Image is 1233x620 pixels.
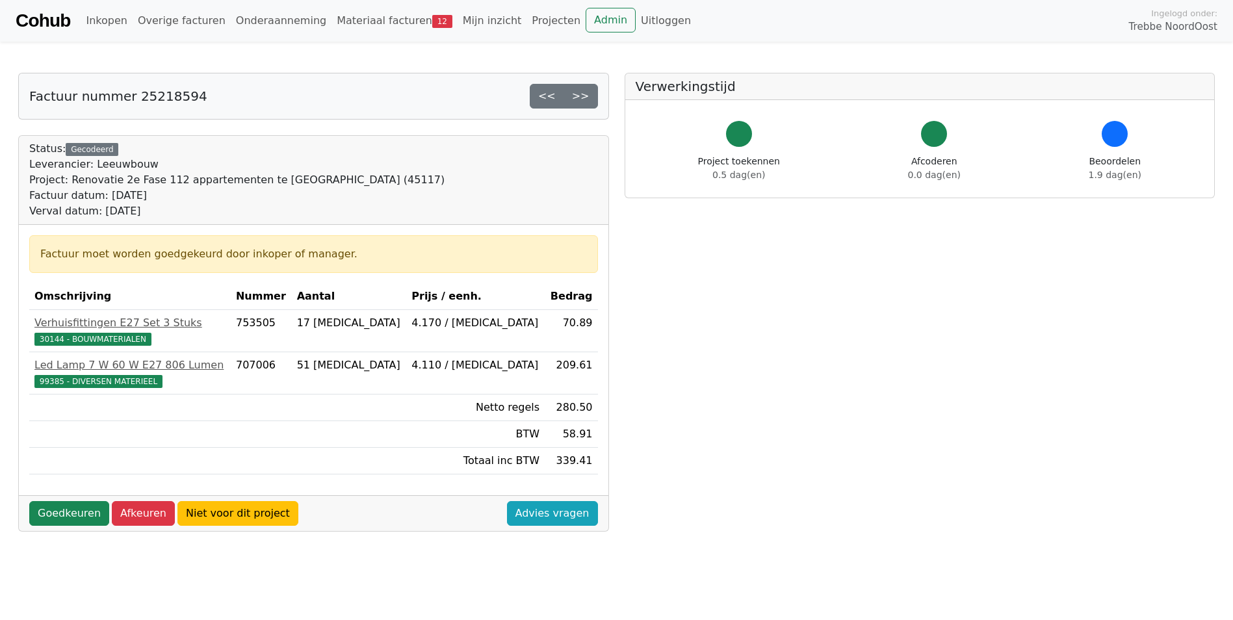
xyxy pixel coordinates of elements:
[636,79,1204,94] h5: Verwerkingstijd
[29,501,109,526] a: Goedkeuren
[698,155,780,182] div: Project toekennen
[29,88,207,104] h5: Factuur nummer 25218594
[1089,170,1141,180] span: 1.9 dag(en)
[231,310,292,352] td: 753505
[1129,19,1217,34] span: Trebbe NoordOost
[34,375,162,388] span: 99385 - DIVERSEN MATERIEEL
[530,84,564,109] a: <<
[526,8,586,34] a: Projecten
[29,188,445,203] div: Factuur datum: [DATE]
[16,5,70,36] a: Cohub
[29,157,445,172] div: Leverancier: Leeuwbouw
[331,8,458,34] a: Materiaal facturen12
[81,8,132,34] a: Inkopen
[29,203,445,219] div: Verval datum: [DATE]
[1089,155,1141,182] div: Beoordelen
[177,501,298,526] a: Niet voor dit project
[545,283,597,310] th: Bedrag
[908,170,961,180] span: 0.0 dag(en)
[1151,7,1217,19] span: Ingelogd onder:
[34,357,226,373] div: Led Lamp 7 W 60 W E27 806 Lumen
[34,315,226,346] a: Verhuisfittingen E27 Set 3 Stuks30144 - BOUWMATERIALEN
[231,283,292,310] th: Nummer
[34,315,226,331] div: Verhuisfittingen E27 Set 3 Stuks
[545,310,597,352] td: 70.89
[908,155,961,182] div: Afcoderen
[66,143,118,156] div: Gecodeerd
[292,283,407,310] th: Aantal
[406,283,545,310] th: Prijs / eenh.
[432,15,452,28] span: 12
[507,501,598,526] a: Advies vragen
[34,357,226,389] a: Led Lamp 7 W 60 W E27 806 Lumen99385 - DIVERSEN MATERIEEL
[406,448,545,474] td: Totaal inc BTW
[406,421,545,448] td: BTW
[297,357,402,373] div: 51 [MEDICAL_DATA]
[406,394,545,421] td: Netto regels
[545,448,597,474] td: 339.41
[34,333,151,346] span: 30144 - BOUWMATERIALEN
[231,352,292,394] td: 707006
[29,172,445,188] div: Project: Renovatie 2e Fase 112 appartementen te [GEOGRAPHIC_DATA] (45117)
[564,84,598,109] a: >>
[545,352,597,394] td: 209.61
[29,283,231,310] th: Omschrijving
[411,357,539,373] div: 4.110 / [MEDICAL_DATA]
[231,8,331,34] a: Onderaanneming
[458,8,527,34] a: Mijn inzicht
[545,421,597,448] td: 58.91
[297,315,402,331] div: 17 [MEDICAL_DATA]
[545,394,597,421] td: 280.50
[636,8,696,34] a: Uitloggen
[112,501,175,526] a: Afkeuren
[40,246,587,262] div: Factuur moet worden goedgekeurd door inkoper of manager.
[411,315,539,331] div: 4.170 / [MEDICAL_DATA]
[29,141,445,219] div: Status:
[712,170,765,180] span: 0.5 dag(en)
[133,8,231,34] a: Overige facturen
[586,8,636,32] a: Admin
